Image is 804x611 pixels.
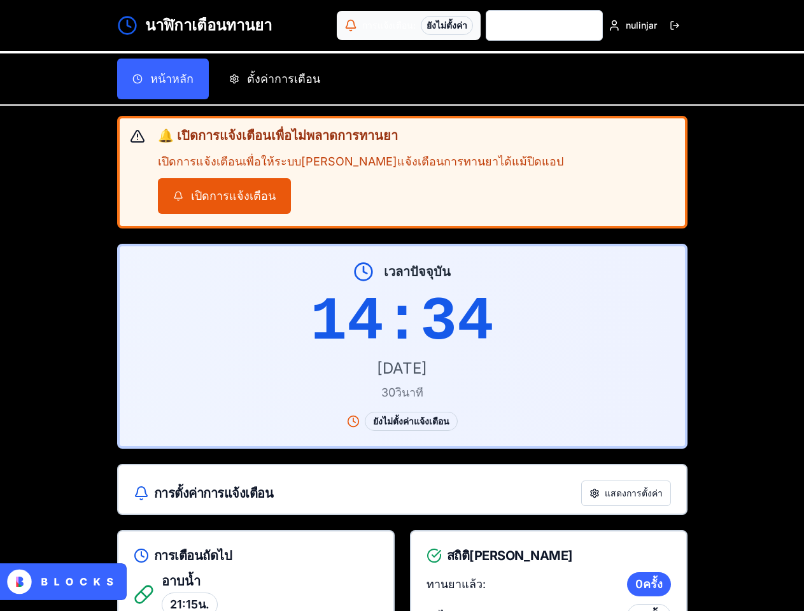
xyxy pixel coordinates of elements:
[626,19,657,32] span: nulinjar
[581,481,671,506] button: แสดงการตั้งค่า
[427,575,486,593] span: ทานยาแล้ว:
[486,10,603,41] button: โหมด[PERSON_NAME]
[627,572,671,596] div: 0 ครั้ง
[365,412,458,431] div: ยังไม่ตั้งค่าแจ้งเตือน
[362,19,416,32] span: การแจ้งเตือน:
[135,358,670,379] div: [DATE]
[134,547,378,565] div: การเตือนถัดไป
[384,263,451,281] h2: เวลาปัจจุบัน
[158,127,675,144] h3: 🔔 เปิดการแจ้งเตือนเพื่อไม่พลาดการทานยา
[158,178,291,214] button: เปิดการแจ้งเตือน
[158,152,675,171] p: เปิดการแจ้งเตือนเพื่อให้ระบบ[PERSON_NAME]แจ้งเตือนการทานยาได้แม้ปิดแอป
[427,547,671,565] div: สถิติ[PERSON_NAME]
[214,59,335,99] button: ตั้งค่าการเตือน
[117,59,209,99] button: หน้าหลัก
[134,484,274,502] div: การตั้งค่าการแจ้งเตือน
[162,572,218,590] h3: อาบน้ำ
[421,16,473,35] div: ยังไม่ตั้งค่า
[135,292,670,353] div: 14:34
[145,15,272,36] h1: นาฬิกาเตือนทานยา
[135,384,670,402] div: 30 วินาที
